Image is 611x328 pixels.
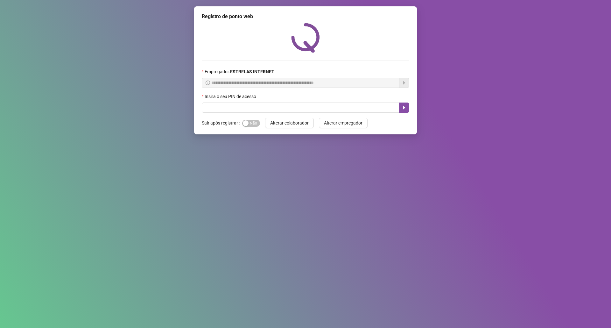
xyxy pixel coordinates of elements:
[265,118,314,128] button: Alterar colaborador
[202,93,260,100] label: Insira o seu PIN de acesso
[319,118,368,128] button: Alterar empregador
[291,23,320,53] img: QRPoint
[270,119,309,126] span: Alterar colaborador
[402,105,407,110] span: caret-right
[202,13,409,20] div: Registro de ponto web
[206,81,210,85] span: info-circle
[205,68,274,75] span: Empregador :
[230,69,274,74] strong: ESTRELAS INTERNET
[202,118,242,128] label: Sair após registrar
[324,119,362,126] span: Alterar empregador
